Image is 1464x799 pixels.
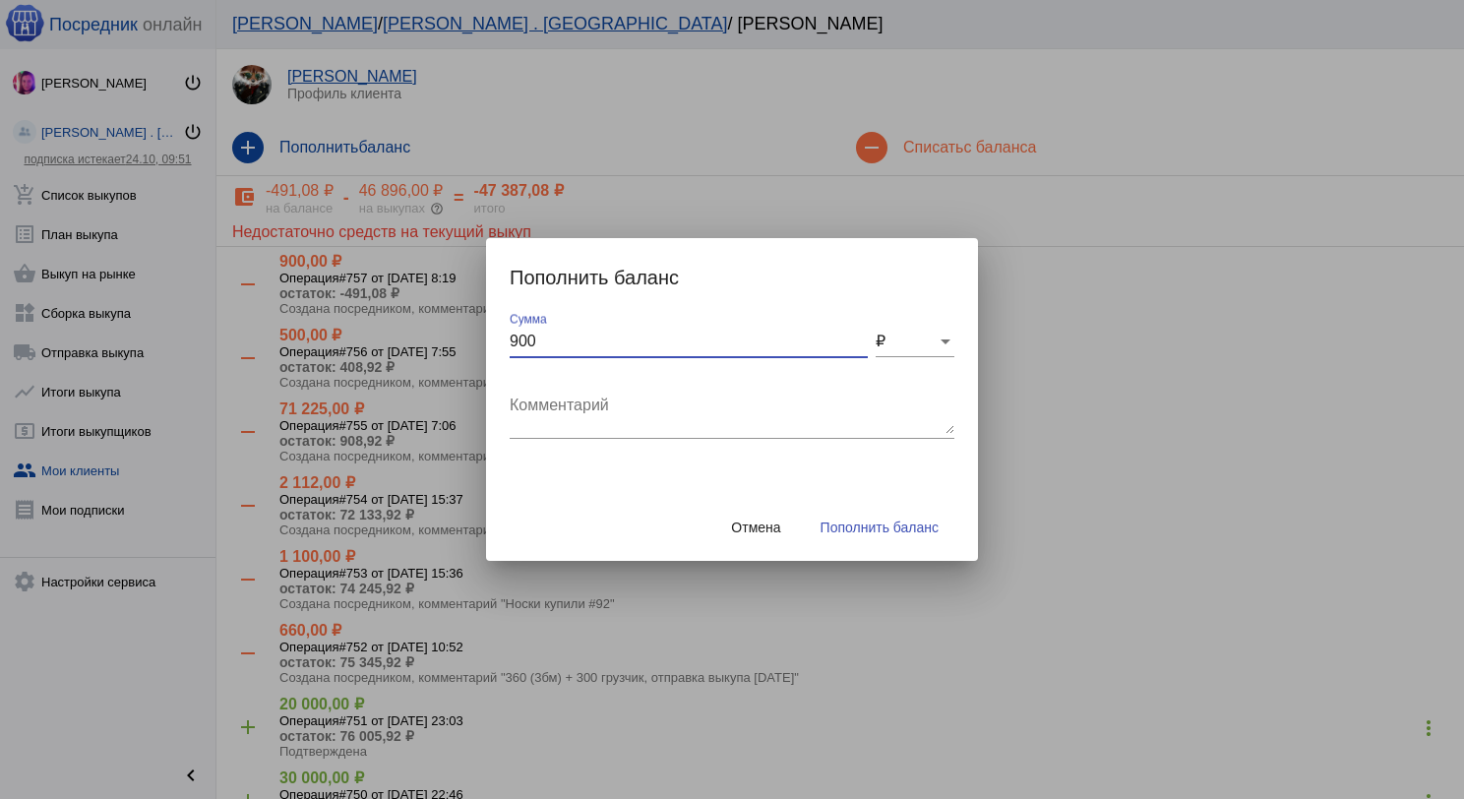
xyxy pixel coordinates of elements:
button: Пополнить баланс [805,510,954,545]
button: Отмена [715,510,796,545]
span: Отмена [731,520,780,535]
span: Пополнить баланс [821,520,939,535]
span: ₽ [876,333,885,349]
h2: Пополнить баланс [510,262,954,293]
